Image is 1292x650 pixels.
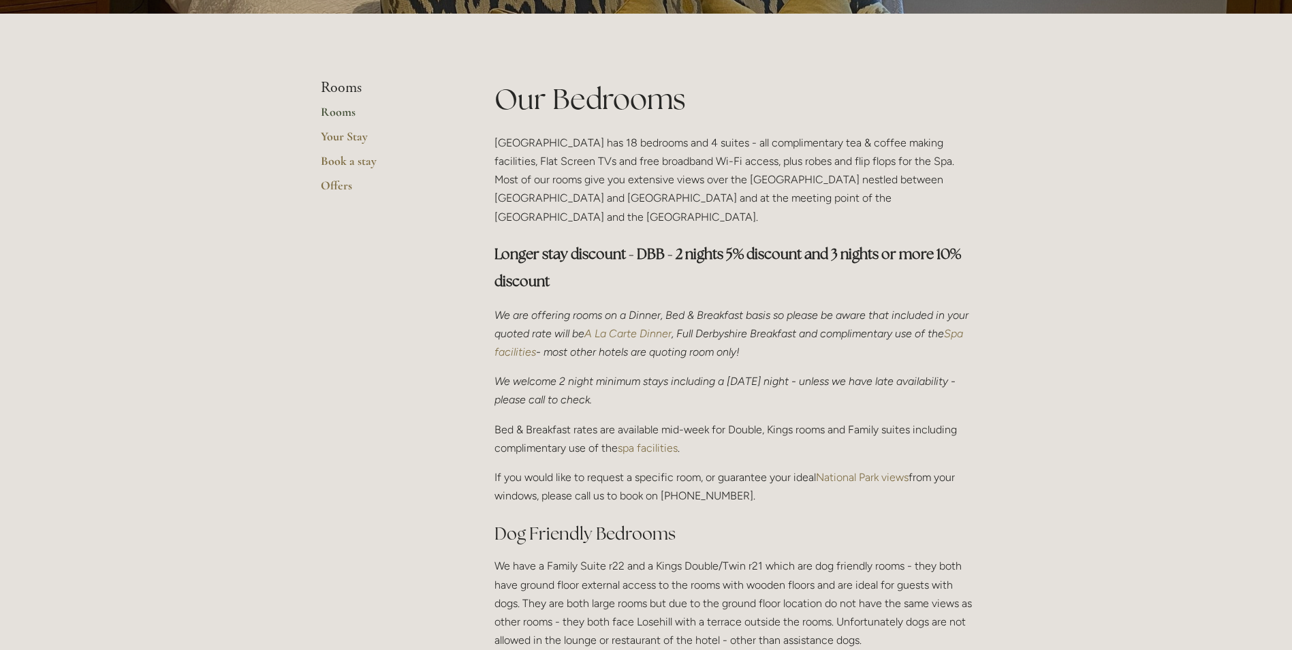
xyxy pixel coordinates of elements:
[494,420,972,457] p: Bed & Breakfast rates are available mid-week for Double, Kings rooms and Family suites including ...
[494,522,972,546] h2: Dog Friendly Bedrooms
[321,178,451,202] a: Offers
[321,129,451,153] a: Your Stay
[494,79,972,119] h1: Our Bedrooms
[321,79,451,97] li: Rooms
[494,557,972,649] p: We have a Family Suite r22 and a Kings Double/Twin r21 which are dog friendly rooms - they both h...
[494,134,972,226] p: [GEOGRAPHIC_DATA] has 18 bedrooms and 4 suites - all complimentary tea & coffee making facilities...
[494,245,964,290] strong: Longer stay discount - DBB - 2 nights 5% discount and 3 nights or more 10% discount
[321,153,451,178] a: Book a stay
[584,327,672,340] a: A La Carte Dinner
[494,309,971,340] em: We are offering rooms on a Dinner, Bed & Breakfast basis so please be aware that included in your...
[494,468,972,505] p: If you would like to request a specific room, or guarantee your ideal from your windows, please c...
[321,104,451,129] a: Rooms
[618,442,678,454] a: spa facilities
[536,345,740,358] em: - most other hotels are quoting room only!
[494,375,958,406] em: We welcome 2 night minimum stays including a [DATE] night - unless we have late availability - pl...
[816,471,909,484] a: National Park views
[672,327,944,340] em: , Full Derbyshire Breakfast and complimentary use of the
